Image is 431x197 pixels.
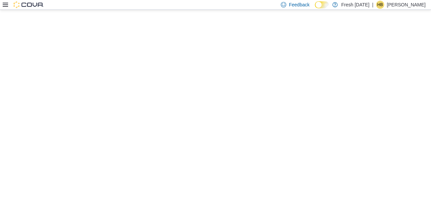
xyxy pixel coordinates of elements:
[372,1,373,9] p: |
[13,1,44,8] img: Cova
[377,1,383,9] span: HB
[387,1,426,9] p: [PERSON_NAME]
[315,1,329,8] input: Dark Mode
[376,1,384,9] div: Harley Bialczyk
[341,1,369,9] p: Fresh [DATE]
[289,1,309,8] span: Feedback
